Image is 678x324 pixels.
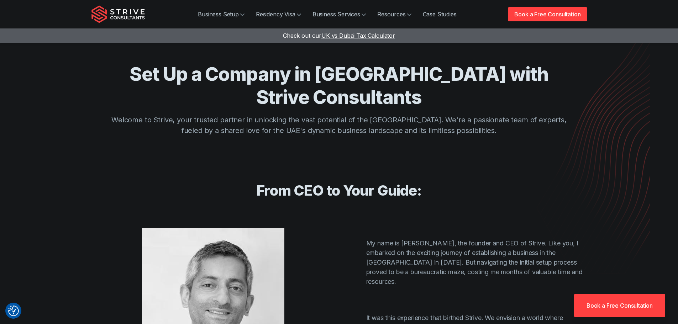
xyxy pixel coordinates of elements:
span: UK vs Dubai Tax Calculator [321,32,395,39]
a: Book a Free Consultation [508,7,587,21]
a: Book a Free Consultation [574,294,665,317]
a: Case Studies [417,7,462,21]
a: Business Services [307,7,372,21]
img: Strive Consultants [91,5,145,23]
a: Check out ourUK vs Dubai Tax Calculator [283,32,395,39]
img: Revisit consent button [8,306,19,316]
p: Welcome to Strive, your trusted partner in unlocking the vast potential of the [GEOGRAPHIC_DATA].... [111,115,567,136]
a: Business Setup [192,7,250,21]
h2: From CEO to Your Guide: [111,182,567,200]
h1: Set Up a Company in [GEOGRAPHIC_DATA] with Strive Consultants [111,63,567,109]
p: My name is [PERSON_NAME], the founder and CEO of Strive. Like you, I embarked on the exciting jou... [366,238,587,286]
a: Resources [372,7,417,21]
button: Consent Preferences [8,306,19,316]
a: Residency Visa [250,7,307,21]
